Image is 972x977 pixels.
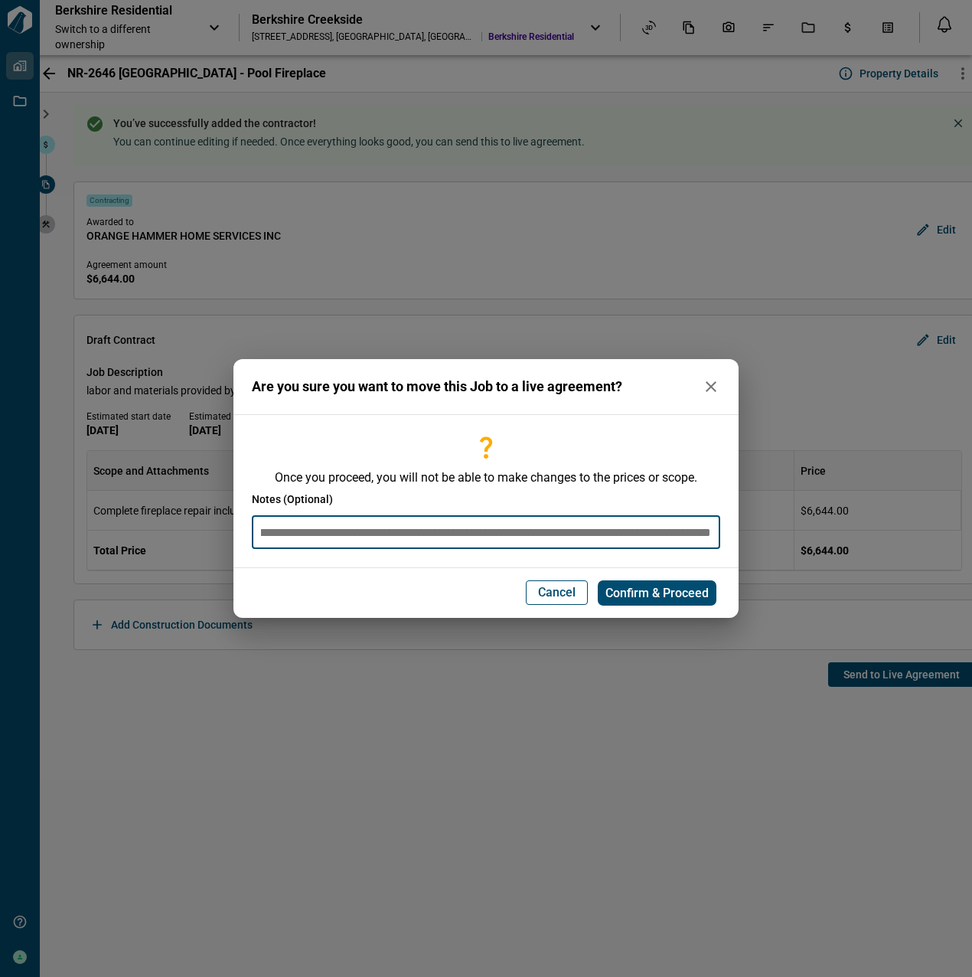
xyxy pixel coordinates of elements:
[538,585,576,600] span: Cancel
[252,470,720,485] span: Once you proceed, you will not be able to make changes to the prices or scope.
[252,379,622,394] span: Are you sure you want to move this Job to a live agreement?
[598,580,716,606] button: Confirm & Proceed
[252,492,333,507] span: Notes (Optional)
[526,580,588,605] button: Cancel
[605,586,709,601] span: Confirm & Proceed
